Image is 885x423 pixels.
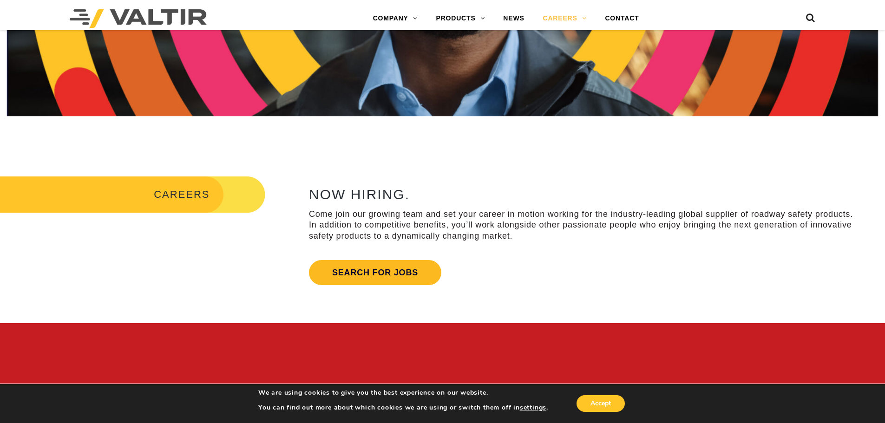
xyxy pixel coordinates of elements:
img: Valtir [70,9,207,28]
a: CONTACT [596,9,648,28]
p: We are using cookies to give you the best experience on our website. [258,389,548,397]
h2: NOW HIRING. [309,187,860,202]
a: COMPANY [364,9,427,28]
p: You can find out more about which cookies we are using or switch them off in . [258,403,548,412]
a: PRODUCTS [427,9,494,28]
button: Accept [577,395,625,412]
a: CAREERS [534,9,596,28]
a: Search for jobs [309,260,441,285]
button: settings [520,403,546,412]
p: Come join our growing team and set your career in motion working for the industry-leading global ... [309,209,860,241]
a: NEWS [494,9,533,28]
